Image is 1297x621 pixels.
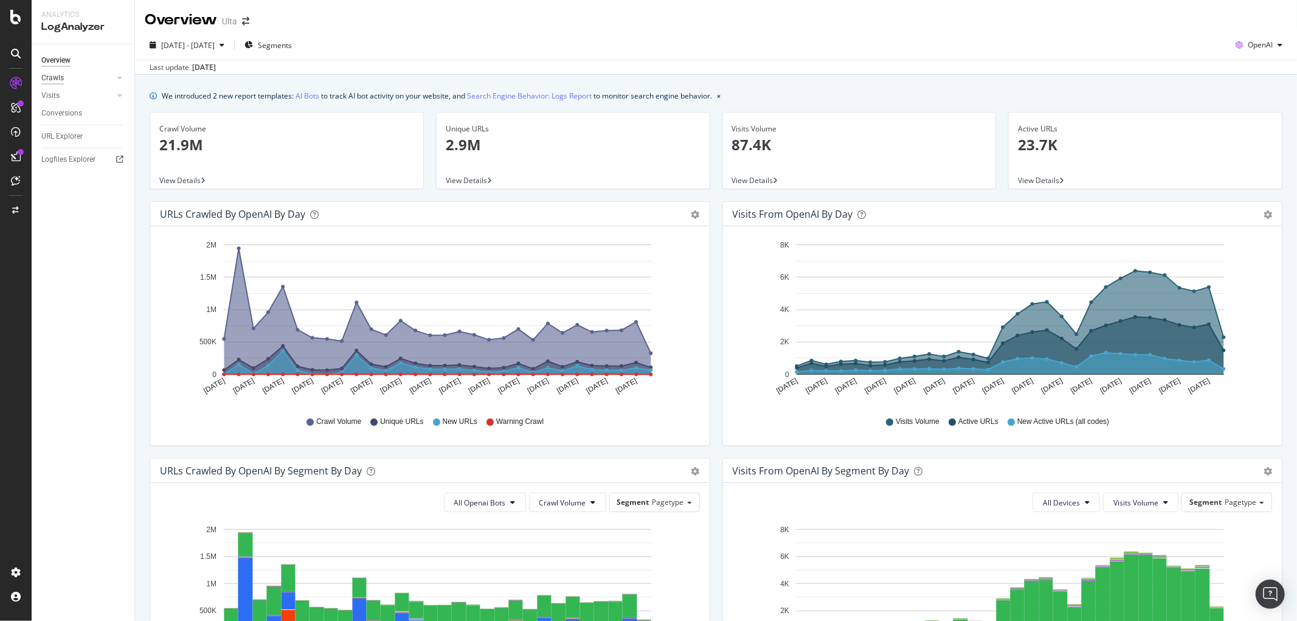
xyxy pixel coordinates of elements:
span: View Details [1018,175,1059,186]
div: Crawls [41,72,64,85]
div: Visits Volume [732,123,987,134]
text: [DATE] [261,376,285,395]
div: gear [691,467,700,476]
text: [DATE] [614,376,638,395]
div: URL Explorer [41,130,83,143]
div: Ulta [222,15,237,27]
text: [DATE] [379,376,403,395]
span: Segments [258,40,292,50]
text: [DATE] [497,376,521,395]
a: Conversions [41,107,126,120]
text: 0 [212,370,216,379]
span: Segment [1189,497,1222,507]
text: 1.5M [200,552,216,561]
span: Visits Volume [896,417,939,427]
a: Overview [41,54,126,67]
div: Crawl Volume [159,123,414,134]
div: Conversions [41,107,82,120]
text: [DATE] [922,376,946,395]
text: [DATE] [1010,376,1034,395]
span: New Active URLs (all codes) [1017,417,1109,427]
text: [DATE] [834,376,858,395]
p: 87.4K [732,134,987,155]
text: [DATE] [349,376,373,395]
div: gear [1264,467,1272,476]
div: [DATE] [192,62,216,73]
text: 8K [780,526,789,534]
text: [DATE] [863,376,887,395]
text: [DATE] [320,376,344,395]
button: Segments [240,35,297,55]
text: [DATE] [1157,376,1181,395]
button: Crawl Volume [529,493,606,512]
text: [DATE] [438,376,462,395]
text: 1M [206,305,216,314]
text: [DATE] [893,376,917,395]
span: Pagetype [1225,497,1256,507]
span: View Details [446,175,487,186]
button: All Devices [1032,493,1100,512]
div: info banner [150,89,1282,102]
button: OpenAI [1231,35,1287,55]
div: Last update [150,62,216,73]
text: 8K [780,241,789,249]
button: Visits Volume [1103,493,1178,512]
div: Unique URLs [446,123,700,134]
text: 1.5M [200,273,216,282]
text: [DATE] [291,376,315,395]
text: [DATE] [1128,376,1152,395]
text: 2K [780,338,789,347]
p: 21.9M [159,134,414,155]
div: Overview [145,10,217,30]
span: Segment [617,497,649,507]
span: Active URLs [958,417,998,427]
text: 500K [199,338,216,347]
a: Search Engine Behavior: Logs Report [467,89,592,102]
text: 500K [199,606,216,615]
span: [DATE] - [DATE] [161,40,215,50]
div: We introduced 2 new report templates: to track AI bot activity on your website, and to monitor se... [162,89,712,102]
div: Visits from OpenAI by day [733,208,853,220]
span: Warning Crawl [496,417,544,427]
div: Active URLs [1018,123,1273,134]
svg: A chart. [733,236,1267,405]
div: arrow-right-arrow-left [242,17,249,26]
text: [DATE] [775,376,799,395]
span: Pagetype [652,497,684,507]
text: [DATE] [202,376,226,395]
button: [DATE] - [DATE] [145,35,229,55]
button: close banner [714,87,724,105]
a: URL Explorer [41,130,126,143]
text: 2K [780,606,789,615]
text: 2M [206,526,216,534]
text: [DATE] [804,376,828,395]
span: Crawl Volume [539,498,586,508]
text: [DATE] [232,376,256,395]
a: AI Bots [296,89,319,102]
span: All Openai Bots [454,498,506,508]
span: All Devices [1043,498,1080,508]
text: [DATE] [585,376,609,395]
text: 1M [206,580,216,588]
text: 0 [785,370,789,379]
a: Logfiles Explorer [41,153,126,166]
text: [DATE] [1187,376,1211,395]
span: Visits Volume [1113,498,1158,508]
text: [DATE] [1040,376,1064,395]
text: 4K [780,580,789,588]
p: 23.7K [1018,134,1273,155]
text: [DATE] [408,376,432,395]
text: [DATE] [467,376,491,395]
text: 6K [780,552,789,561]
a: Visits [41,89,114,102]
text: [DATE] [1098,376,1122,395]
div: LogAnalyzer [41,20,125,34]
span: Unique URLs [380,417,423,427]
div: Logfiles Explorer [41,153,95,166]
button: All Openai Bots [444,493,526,512]
div: A chart. [160,236,694,405]
text: [DATE] [555,376,579,395]
text: [DATE] [951,376,975,395]
div: gear [691,210,700,219]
